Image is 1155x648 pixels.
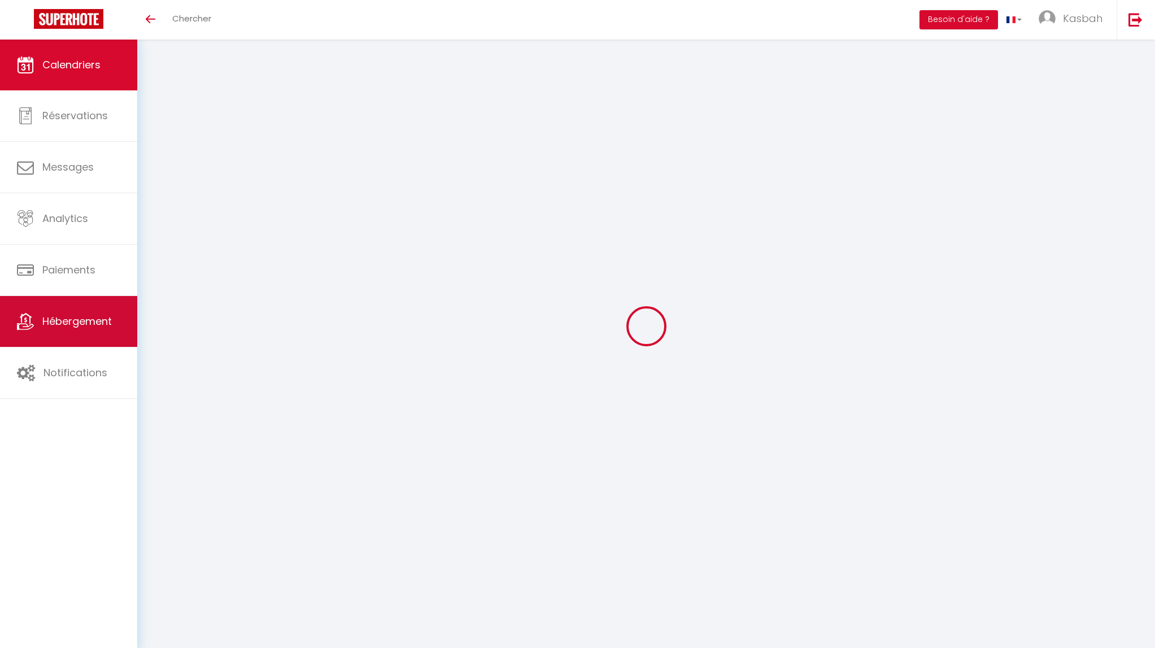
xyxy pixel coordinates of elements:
img: Super Booking [34,9,103,29]
span: Chercher [172,12,211,24]
span: Paiements [42,263,95,277]
span: Réservations [42,108,108,123]
img: ... [1039,10,1056,27]
span: Notifications [43,366,107,380]
span: Calendriers [42,58,101,72]
span: Hébergement [42,314,112,328]
button: Besoin d'aide ? [919,10,998,29]
span: Kasbah [1063,11,1102,25]
span: Messages [42,160,94,174]
img: logout [1128,12,1143,27]
span: Analytics [42,211,88,225]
